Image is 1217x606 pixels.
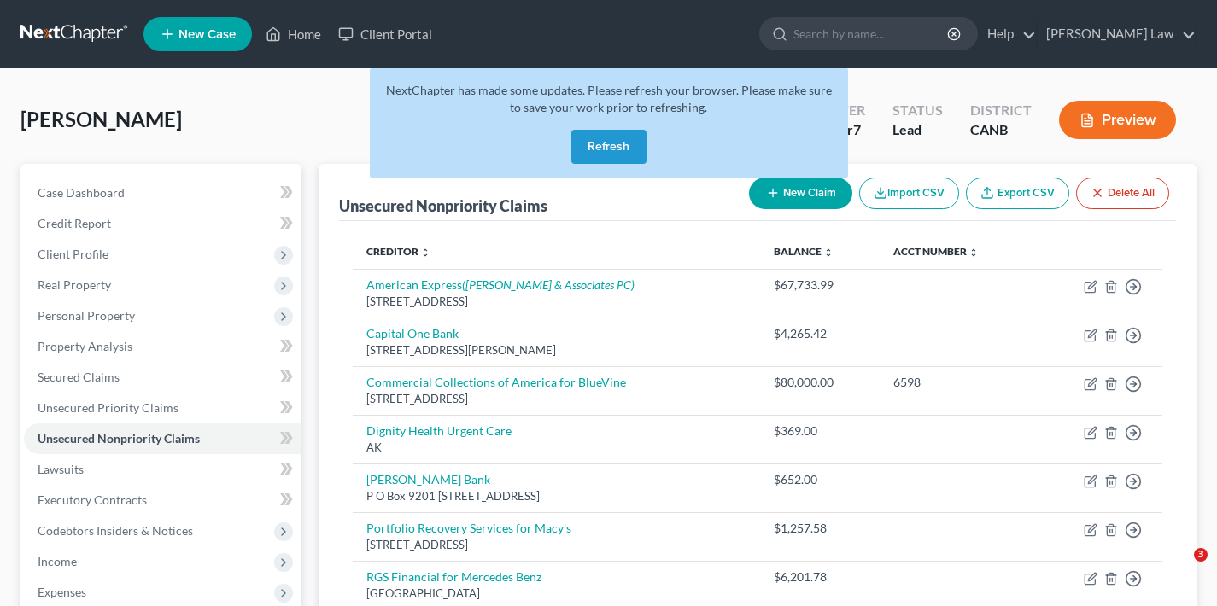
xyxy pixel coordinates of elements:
i: unfold_more [968,248,979,258]
div: $6,201.78 [774,568,867,586]
span: Case Dashboard [38,185,125,200]
a: Case Dashboard [24,178,301,208]
a: Executory Contracts [24,485,301,516]
a: Credit Report [24,208,301,239]
a: Dignity Health Urgent Care [366,423,512,438]
span: Secured Claims [38,370,120,384]
a: Creditor unfold_more [366,245,430,258]
a: American Express([PERSON_NAME] & Associates PC) [366,277,635,292]
span: Executory Contracts [38,492,147,507]
span: NextChapter has made some updates. Please refresh your browser. Please make sure to save your wor... [386,83,832,114]
a: Commercial Collections of America for BlueVine [366,375,626,389]
input: Search by name... [793,18,950,50]
div: CANB [970,120,1032,140]
a: Unsecured Nonpriority Claims [24,423,301,454]
span: Unsecured Nonpriority Claims [38,431,200,446]
span: 7 [853,121,861,137]
button: Preview [1059,101,1176,139]
span: Income [38,554,77,568]
a: Lawsuits [24,454,301,485]
span: Real Property [38,277,111,292]
a: Acct Number unfold_more [893,245,979,258]
div: Lead [892,120,943,140]
a: Portfolio Recovery Services for Macy's [366,521,571,535]
iframe: Intercom live chat [1159,548,1200,589]
div: [STREET_ADDRESS][PERSON_NAME] [366,342,746,358]
div: $80,000.00 [774,374,867,391]
a: Export CSV [966,178,1069,209]
div: AK [366,440,746,456]
div: 6598 [893,374,1021,391]
span: Lawsuits [38,462,84,476]
i: unfold_more [823,248,834,258]
i: ([PERSON_NAME] & Associates PC) [462,277,635,292]
a: Help [979,19,1036,50]
a: RGS Financial for Mercedes Benz [366,569,541,584]
div: [STREET_ADDRESS] [366,537,746,553]
span: [PERSON_NAME] [20,107,182,131]
span: Expenses [38,585,86,599]
button: New Claim [749,178,852,209]
a: Capital One Bank [366,326,459,341]
span: Codebtors Insiders & Notices [38,523,193,538]
div: [GEOGRAPHIC_DATA] [366,586,746,602]
span: Client Profile [38,247,108,261]
a: Balance unfold_more [774,245,834,258]
div: $652.00 [774,471,867,488]
a: Client Portal [330,19,441,50]
div: [STREET_ADDRESS] [366,294,746,310]
a: Property Analysis [24,331,301,362]
button: Refresh [571,130,647,164]
a: Secured Claims [24,362,301,393]
span: New Case [178,28,236,41]
a: Unsecured Priority Claims [24,393,301,423]
div: $67,733.99 [774,277,867,294]
span: 3 [1194,548,1208,562]
div: $1,257.58 [774,520,867,537]
a: Home [257,19,330,50]
span: Personal Property [38,308,135,323]
div: Status [892,101,943,120]
button: Delete All [1076,178,1169,209]
div: P O Box 9201 [STREET_ADDRESS] [366,488,746,504]
i: unfold_more [420,248,430,258]
div: Unsecured Nonpriority Claims [339,195,547,216]
span: Unsecured Priority Claims [38,400,178,415]
button: Import CSV [859,178,959,209]
div: $4,265.42 [774,325,867,342]
a: [PERSON_NAME] Bank [366,472,490,487]
span: Property Analysis [38,339,132,353]
div: $369.00 [774,422,867,440]
a: [PERSON_NAME] Law [1038,19,1196,50]
span: Credit Report [38,216,111,230]
div: [STREET_ADDRESS] [366,391,746,407]
div: District [970,101,1032,120]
